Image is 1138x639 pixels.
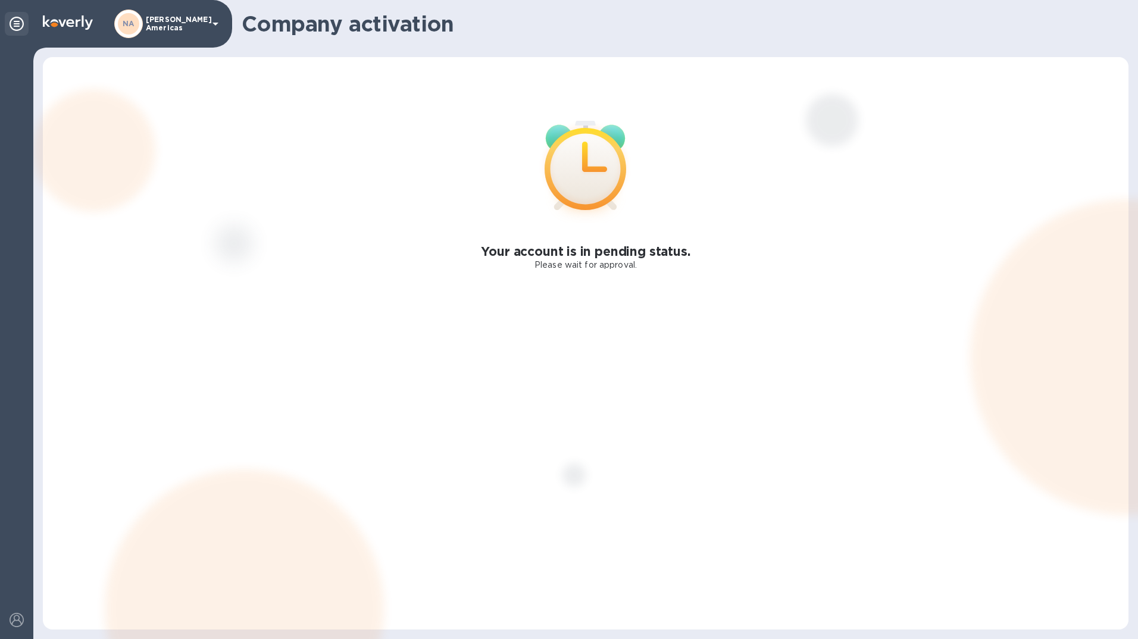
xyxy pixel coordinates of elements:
b: NA [123,19,135,28]
p: Please wait for approval. [534,259,637,271]
p: [PERSON_NAME] Americas [146,15,205,32]
img: Logo [43,15,93,30]
h1: Company activation [242,11,1119,36]
h2: Your account is in pending status. [481,244,690,259]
